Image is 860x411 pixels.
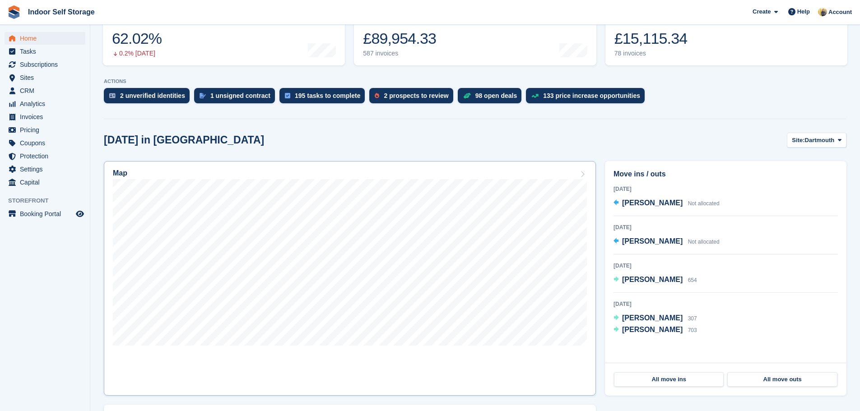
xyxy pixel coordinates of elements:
[5,176,85,189] a: menu
[5,71,85,84] a: menu
[605,8,847,65] a: Awaiting payment £15,115.34 78 invoices
[285,93,290,98] img: task-75834270c22a3079a89374b754ae025e5fb1db73e45f91037f5363f120a921f8.svg
[622,314,683,322] span: [PERSON_NAME]
[5,45,85,58] a: menu
[475,92,517,99] div: 98 open deals
[20,32,74,45] span: Home
[20,137,74,149] span: Coupons
[104,134,264,146] h2: [DATE] in [GEOGRAPHIC_DATA]
[200,93,206,98] img: contract_signature_icon-13c848040528278c33f63329250d36e43548de30e8caae1d1a13099fd9432cc5.svg
[363,50,436,57] div: 587 invoices
[463,92,471,99] img: deal-1b604bf984904fb50ccaf53a9ad4b4a5d6e5aea283cecdc64d6e3604feb123c2.svg
[5,97,85,110] a: menu
[727,372,837,387] a: All move outs
[818,7,827,16] img: Jo Moon
[614,262,838,270] div: [DATE]
[104,79,846,84] p: ACTIONS
[194,88,279,108] a: 1 unsigned contract
[112,29,162,48] div: 62.02%
[614,29,688,48] div: £15,115.34
[5,124,85,136] a: menu
[295,92,361,99] div: 195 tasks to complete
[614,236,720,248] a: [PERSON_NAME] Not allocated
[279,88,370,108] a: 195 tasks to complete
[104,161,596,396] a: Map
[828,8,852,17] span: Account
[20,150,74,162] span: Protection
[458,88,526,108] a: 98 open deals
[614,50,688,57] div: 78 invoices
[104,88,194,108] a: 2 unverified identities
[614,313,697,324] a: [PERSON_NAME] 307
[5,58,85,71] a: menu
[614,324,697,336] a: [PERSON_NAME] 703
[688,315,697,322] span: 307
[531,94,539,98] img: price_increase_opportunities-93ffe204e8149a01c8c9dc8f82e8f89637d9d84a8eef4429ea346261dce0b2c0.svg
[24,5,98,19] a: Indoor Self Storage
[5,208,85,220] a: menu
[543,92,640,99] div: 133 price increase opportunities
[369,88,457,108] a: 2 prospects to review
[20,45,74,58] span: Tasks
[5,84,85,97] a: menu
[5,111,85,123] a: menu
[5,32,85,45] a: menu
[787,133,846,148] button: Site: Dartmouth
[112,50,162,57] div: 0.2% [DATE]
[384,92,448,99] div: 2 prospects to review
[614,274,697,286] a: [PERSON_NAME] 654
[622,326,683,333] span: [PERSON_NAME]
[375,93,379,98] img: prospect-51fa495bee0391a8d652442698ab0144808aea92771e9ea1ae160a38d050c398.svg
[688,277,697,283] span: 654
[20,163,74,175] span: Settings
[688,327,697,333] span: 703
[526,88,649,108] a: 133 price increase opportunities
[614,169,838,180] h2: Move ins / outs
[210,92,270,99] div: 1 unsigned contract
[363,29,436,48] div: £89,954.33
[20,124,74,136] span: Pricing
[7,5,21,19] img: stora-icon-8386f47178a22dfd0bd8f6a31ec36ba5ce8667c1dd55bd0f319d3a0aa187defe.svg
[20,176,74,189] span: Capital
[614,198,720,209] a: [PERSON_NAME] Not allocated
[622,237,683,245] span: [PERSON_NAME]
[614,223,838,231] div: [DATE]
[113,169,127,177] h2: Map
[20,97,74,110] span: Analytics
[614,372,724,387] a: All move ins
[622,199,683,207] span: [PERSON_NAME]
[20,208,74,220] span: Booking Portal
[8,196,90,205] span: Storefront
[120,92,185,99] div: 2 unverified identities
[792,136,804,145] span: Site:
[688,239,720,245] span: Not allocated
[688,200,720,207] span: Not allocated
[20,58,74,71] span: Subscriptions
[20,71,74,84] span: Sites
[103,8,345,65] a: Occupancy 62.02% 0.2% [DATE]
[20,111,74,123] span: Invoices
[20,84,74,97] span: CRM
[805,136,835,145] span: Dartmouth
[5,137,85,149] a: menu
[797,7,810,16] span: Help
[5,163,85,175] a: menu
[109,93,116,98] img: verify_identity-adf6edd0f0f0b5bbfe63781bf79b02c33cf7c696d77639b501bdc392416b5a36.svg
[622,276,683,283] span: [PERSON_NAME]
[614,185,838,193] div: [DATE]
[354,8,596,65] a: Month-to-date sales £89,954.33 587 invoices
[614,300,838,308] div: [DATE]
[74,208,85,219] a: Preview store
[753,7,771,16] span: Create
[5,150,85,162] a: menu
